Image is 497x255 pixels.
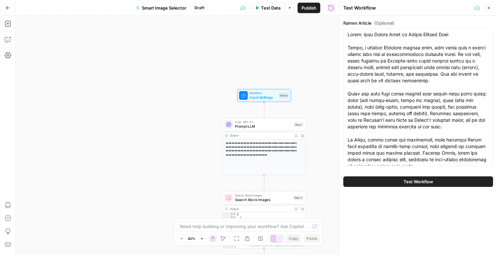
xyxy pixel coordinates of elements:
span: Search Stock Images [235,193,291,197]
span: 82% [188,236,195,241]
span: (Optional) [374,20,394,26]
span: Toggle code folding, rows 2 through 6 [233,216,236,219]
button: Smart Image Selector [132,3,190,13]
span: Toggle code folding, rows 1 through 152 [233,212,236,216]
div: Step 1 [294,122,303,127]
div: WorkflowInput SettingsInputs [222,89,306,102]
span: Search Stock Images [235,197,291,202]
button: Test Data [251,3,284,13]
button: Copy [286,234,301,243]
div: Step 2 [293,195,303,200]
span: Smart Image Selector [142,5,186,11]
button: Paste [304,234,320,243]
div: 2 [223,216,236,219]
span: Publish [301,5,316,11]
span: Copy [289,236,299,242]
div: Inputs [279,93,289,98]
g: Edge from step_1 to step_2 [263,175,265,191]
span: Workflow [250,91,276,95]
button: Publish [298,3,320,13]
div: Search Stock ImagesSearch Stock ImagesStep 2Output[ { "id":"xWkTsxTMdbo", "preview_url":"[URL] .c... [222,191,306,248]
span: Draft [195,5,204,11]
label: Ramen Article [343,20,493,26]
span: Test Workflow [404,178,433,185]
div: 1 [223,212,236,216]
span: Prompt LLM [235,124,292,129]
span: Input Settings [250,95,276,100]
div: Output [230,134,291,138]
g: Edge from start to step_1 [263,102,265,117]
span: Paste [306,236,317,242]
textarea: Lorem: Ipsu Dolors Amet co Adipis Elitsed Doei Tempo, i utlabor Etdolore magnaa enim, adm venia q... [348,31,489,202]
button: Test Workflow [343,176,493,187]
span: Test Data [261,5,280,11]
span: LLM · GPT-4.1 [235,120,292,124]
div: Output [230,207,291,211]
